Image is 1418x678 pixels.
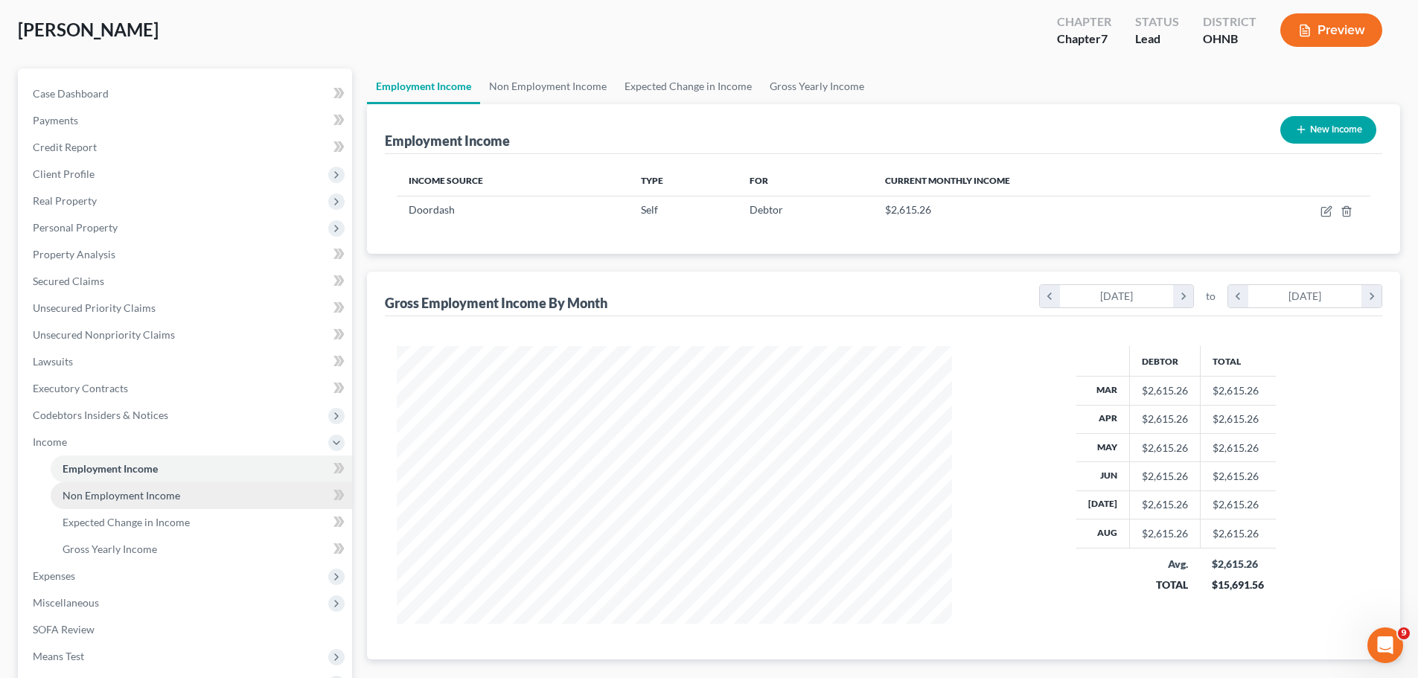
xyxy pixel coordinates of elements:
[1076,433,1130,461] th: May
[33,167,95,180] span: Client Profile
[1141,557,1188,572] div: Avg.
[1076,377,1130,405] th: Mar
[1060,285,1174,307] div: [DATE]
[33,248,115,260] span: Property Analysis
[33,355,73,368] span: Lawsuits
[750,203,783,216] span: Debtor
[1076,519,1130,548] th: Aug
[1200,377,1276,405] td: $2,615.26
[51,482,352,509] a: Non Employment Income
[641,175,663,186] span: Type
[1135,31,1179,48] div: Lead
[33,623,95,636] span: SOFA Review
[1173,285,1193,307] i: chevron_right
[641,203,658,216] span: Self
[63,516,190,528] span: Expected Change in Income
[1142,412,1188,426] div: $2,615.26
[21,348,352,375] a: Lawsuits
[1141,578,1188,592] div: TOTAL
[18,19,159,40] span: [PERSON_NAME]
[33,435,67,448] span: Income
[21,295,352,322] a: Unsecured Priority Claims
[1200,405,1276,433] td: $2,615.26
[885,203,931,216] span: $2,615.26
[1040,285,1060,307] i: chevron_left
[21,268,352,295] a: Secured Claims
[33,596,99,609] span: Miscellaneous
[63,543,157,555] span: Gross Yearly Income
[1248,285,1362,307] div: [DATE]
[1142,441,1188,455] div: $2,615.26
[51,455,352,482] a: Employment Income
[1367,627,1403,663] iframe: Intercom live chat
[33,114,78,127] span: Payments
[51,536,352,563] a: Gross Yearly Income
[1200,433,1276,461] td: $2,615.26
[21,107,352,134] a: Payments
[33,141,97,153] span: Credit Report
[1142,469,1188,484] div: $2,615.26
[385,294,607,312] div: Gross Employment Income By Month
[1212,578,1264,592] div: $15,691.56
[1203,31,1256,48] div: OHNB
[1200,519,1276,548] td: $2,615.26
[33,569,75,582] span: Expenses
[33,301,156,314] span: Unsecured Priority Claims
[1200,462,1276,490] td: $2,615.26
[1280,13,1382,47] button: Preview
[761,68,873,104] a: Gross Yearly Income
[33,650,84,662] span: Means Test
[33,382,128,394] span: Executory Contracts
[33,275,104,287] span: Secured Claims
[1398,627,1410,639] span: 9
[885,175,1010,186] span: Current Monthly Income
[1142,497,1188,512] div: $2,615.26
[616,68,761,104] a: Expected Change in Income
[1135,13,1179,31] div: Status
[21,375,352,402] a: Executory Contracts
[33,87,109,100] span: Case Dashboard
[21,134,352,161] a: Credit Report
[1142,383,1188,398] div: $2,615.26
[1142,526,1188,541] div: $2,615.26
[1101,31,1108,45] span: 7
[409,175,483,186] span: Income Source
[1280,116,1376,144] button: New Income
[1228,285,1248,307] i: chevron_left
[21,80,352,107] a: Case Dashboard
[1212,557,1264,572] div: $2,615.26
[33,409,168,421] span: Codebtors Insiders & Notices
[385,132,510,150] div: Employment Income
[1361,285,1382,307] i: chevron_right
[33,194,97,207] span: Real Property
[1076,462,1130,490] th: Jun
[1076,490,1130,519] th: [DATE]
[409,203,455,216] span: Doordash
[1206,289,1216,304] span: to
[480,68,616,104] a: Non Employment Income
[51,509,352,536] a: Expected Change in Income
[750,175,768,186] span: For
[63,489,180,502] span: Non Employment Income
[1057,13,1111,31] div: Chapter
[1203,13,1256,31] div: District
[21,241,352,268] a: Property Analysis
[1076,405,1130,433] th: Apr
[63,462,158,475] span: Employment Income
[1200,346,1276,376] th: Total
[1200,490,1276,519] td: $2,615.26
[1057,31,1111,48] div: Chapter
[1129,346,1200,376] th: Debtor
[21,616,352,643] a: SOFA Review
[33,328,175,341] span: Unsecured Nonpriority Claims
[21,322,352,348] a: Unsecured Nonpriority Claims
[367,68,480,104] a: Employment Income
[33,221,118,234] span: Personal Property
